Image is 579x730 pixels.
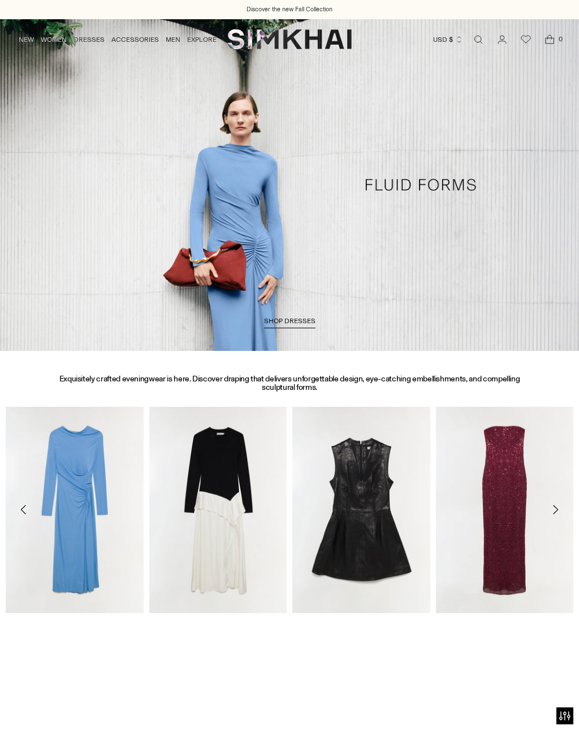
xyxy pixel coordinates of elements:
[11,497,36,522] button: Move to previous carousel slide
[74,27,105,52] a: DRESSES
[49,375,530,392] h3: Exquisitely crafted eveningwear is here. Discover draping that delivers unforgettable design, eye...
[555,34,565,44] span: 0
[292,407,430,613] a: Juliette Leather Mini Dress
[436,407,574,613] a: Xyla Sequin Gown
[166,27,180,52] a: MEN
[187,27,217,52] a: EXPLORE
[111,27,159,52] a: ACCESSORIES
[264,317,316,325] span: SHOP DRESSES
[491,28,513,51] a: Go to the account page
[433,27,463,52] button: USD $
[6,407,144,613] a: Ferrera Draped Jersey Midi Dress
[41,27,67,52] a: WOMEN
[515,28,537,51] a: Wishlist
[149,407,287,613] a: Ornella Knit Satin Midi Dress
[19,27,34,52] a: NEW
[543,497,568,522] button: Move to next carousel slide
[264,317,316,328] a: SHOP DRESSES
[247,5,332,14] a: Discover the new Fall Collection
[538,28,561,51] a: Open cart modal
[227,28,352,50] a: SIMKHAI
[467,28,490,51] a: Open search modal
